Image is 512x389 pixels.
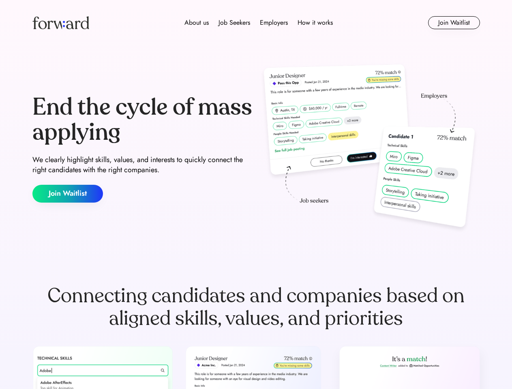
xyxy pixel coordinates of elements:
div: Job Seekers [219,18,250,28]
div: Employers [260,18,288,28]
div: About us [184,18,209,28]
img: Forward logo [32,16,89,29]
img: hero-image.png [259,62,480,236]
button: Join Waitlist [32,185,103,203]
div: How it works [298,18,333,28]
button: Join Waitlist [428,16,480,29]
div: We clearly highlight skills, values, and interests to quickly connect the right candidates with t... [32,155,253,175]
div: Connecting candidates and companies based on aligned skills, values, and priorities [32,284,480,330]
div: End the cycle of mass applying [32,95,253,145]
